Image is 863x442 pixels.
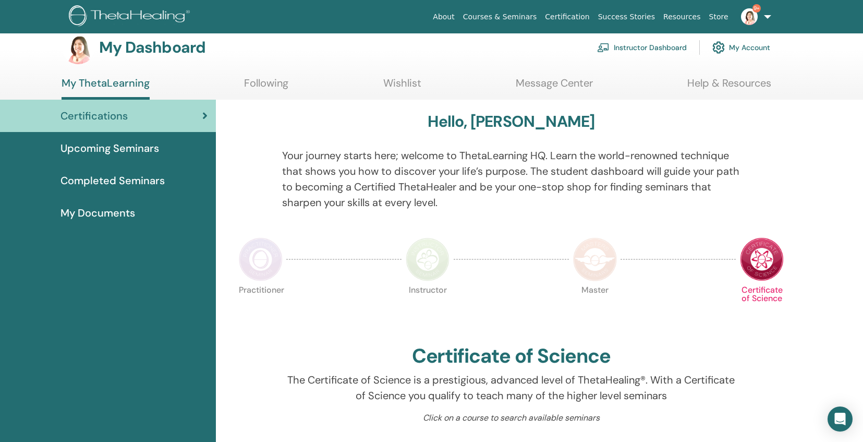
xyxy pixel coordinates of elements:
[412,344,611,368] h2: Certificate of Science
[741,8,758,25] img: default.jpg
[239,237,283,281] img: Practitioner
[429,7,458,27] a: About
[597,43,610,52] img: chalkboard-teacher.svg
[99,38,205,57] h3: My Dashboard
[573,237,617,281] img: Master
[541,7,593,27] a: Certification
[62,31,95,64] img: default.jpg
[597,36,687,59] a: Instructor Dashboard
[594,7,659,27] a: Success Stories
[239,286,283,330] p: Practitioner
[282,372,740,403] p: The Certificate of Science is a prestigious, advanced level of ThetaHealing®. With a Certificate ...
[828,407,853,432] div: Open Intercom Messenger
[687,77,771,97] a: Help & Resources
[282,412,740,424] p: Click on a course to search available seminars
[282,148,740,210] p: Your journey starts here; welcome to ThetaLearning HQ. Learn the world-renowned technique that sh...
[60,205,135,221] span: My Documents
[428,112,594,131] h3: Hello, [PERSON_NAME]
[740,237,784,281] img: Certificate of Science
[60,173,165,188] span: Completed Seminars
[712,36,770,59] a: My Account
[69,5,193,29] img: logo.png
[705,7,733,27] a: Store
[516,77,593,97] a: Message Center
[740,286,784,330] p: Certificate of Science
[244,77,288,97] a: Following
[659,7,705,27] a: Resources
[60,140,159,156] span: Upcoming Seminars
[712,39,725,56] img: cog.svg
[60,108,128,124] span: Certifications
[459,7,541,27] a: Courses & Seminars
[573,286,617,330] p: Master
[406,286,449,330] p: Instructor
[62,77,150,100] a: My ThetaLearning
[752,4,761,13] span: 9+
[383,77,421,97] a: Wishlist
[406,237,449,281] img: Instructor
